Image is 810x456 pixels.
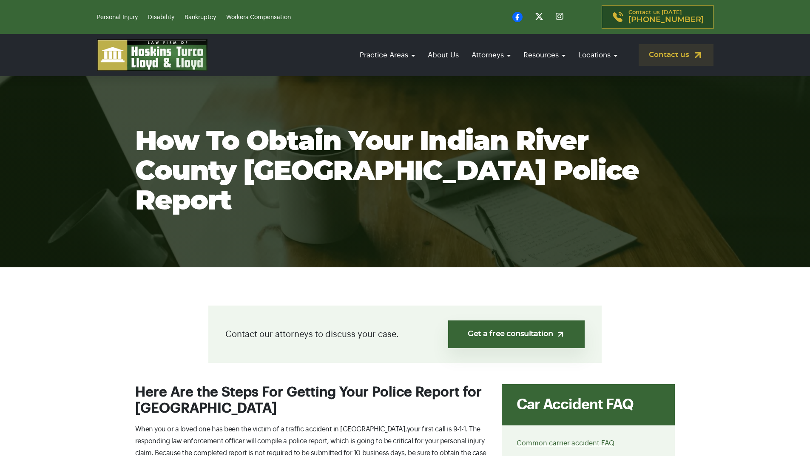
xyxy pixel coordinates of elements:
a: Practice Areas [355,43,419,67]
a: Common carrier accident FAQ [517,440,614,447]
a: Bankruptcy [185,14,216,20]
a: Workers Compensation [226,14,291,20]
div: Contact our attorneys to discuss your case. [208,306,602,363]
a: Attorneys [467,43,515,67]
a: Personal Injury [97,14,138,20]
a: Locations [574,43,622,67]
div: Car Accident FAQ [502,384,675,425]
a: Contact us [DATE][PHONE_NUMBER] [602,5,713,29]
img: arrow-up-right-light.svg [556,330,565,339]
span: [PHONE_NUMBER] [628,16,704,24]
span: When you or a loved one has been the victim of a traffic accident in [GEOGRAPHIC_DATA], [135,426,407,433]
h1: How to Obtain Your Indian River County [GEOGRAPHIC_DATA] Police Report [135,127,675,216]
a: Disability [148,14,174,20]
strong: Here Are the Steps For Getting Your Police Report for [GEOGRAPHIC_DATA] [135,385,482,415]
a: Get a free consultation [448,320,585,348]
a: Resources [519,43,570,67]
a: Contact us [639,44,713,66]
p: Contact us [DATE] [628,10,704,24]
a: About Us [423,43,463,67]
img: logo [97,39,207,71]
